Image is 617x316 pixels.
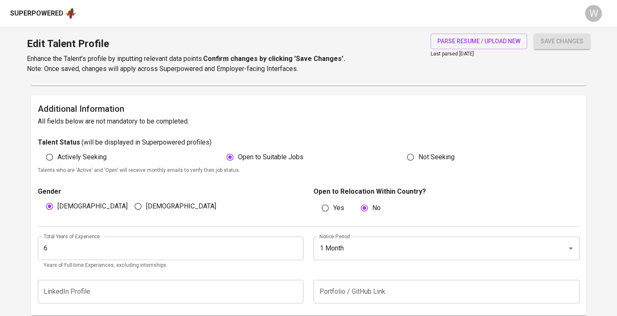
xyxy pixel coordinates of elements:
p: Talent Status [38,137,80,147]
p: Open to Relocation Within Country? [314,187,580,197]
span: Open to Suitable Jobs [238,152,303,162]
button: Open [565,242,577,254]
p: ( will be displayed in Superpowered profiles ) [81,137,212,147]
h1: Edit Talent Profile [27,34,345,54]
span: No [372,203,381,213]
div: Superpowered [10,9,63,18]
button: save changes [534,34,590,49]
span: [DEMOGRAPHIC_DATA] [58,201,128,211]
span: Actively Seeking [58,152,107,162]
span: Last parsed [DATE] [431,51,474,57]
a: Superpoweredapp logo [10,7,76,20]
span: parse resume / upload new [437,36,520,47]
span: Yes [333,203,344,213]
button: parse resume / upload new [431,34,527,49]
p: Gender [38,187,304,197]
span: save changes [541,36,583,47]
p: Talents who are 'Active' and 'Open' will receive monthly emails to verify their job status. [38,166,580,175]
span: [DEMOGRAPHIC_DATA] [146,201,216,211]
h6: All fields below are not mandatory to be completed. [38,116,580,127]
img: app logo [65,7,76,20]
div: W [585,5,602,22]
b: Confirm changes by clicking 'Save Changes'. [203,55,345,63]
p: Enhance the Talent's profile by inputting relevant data points. Note: Once saved, changes will ap... [27,54,345,74]
p: Years of Full-time Experiences, excluding internships. [44,261,298,270]
h6: Additional Information [38,102,580,116]
span: Not Seeking [418,152,455,162]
